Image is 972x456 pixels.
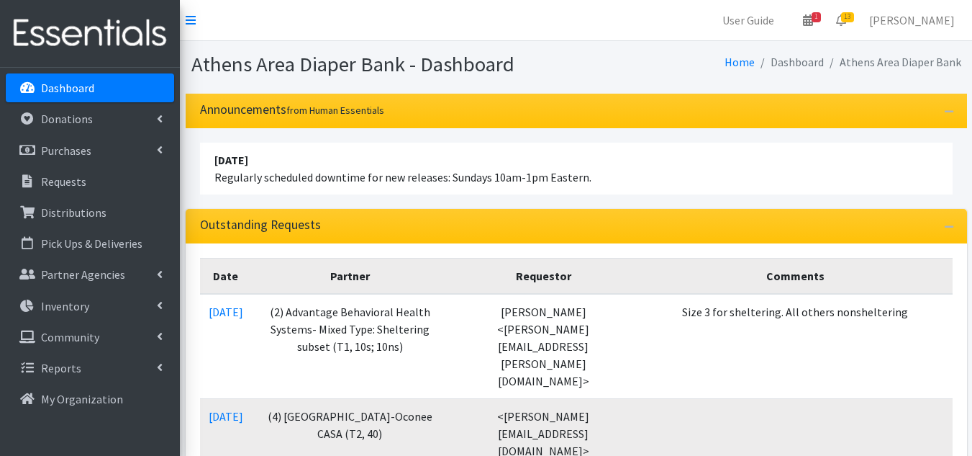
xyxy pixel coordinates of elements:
[6,104,174,133] a: Donations
[448,258,638,294] th: Requestor
[6,354,174,383] a: Reports
[209,409,243,424] a: [DATE]
[6,323,174,352] a: Community
[841,12,854,22] span: 13
[6,260,174,289] a: Partner Agencies
[755,52,824,73] li: Dashboard
[41,361,81,375] p: Reports
[6,385,174,413] a: My Organization
[6,136,174,165] a: Purchases
[41,267,125,282] p: Partner Agencies
[200,218,321,233] h3: Outstanding Requests
[711,6,786,35] a: User Guide
[6,229,174,258] a: Pick Ups & Deliveries
[41,392,123,406] p: My Organization
[191,52,571,77] h1: Athens Area Diaper Bank - Dashboard
[812,12,821,22] span: 1
[41,205,106,220] p: Distributions
[41,143,91,158] p: Purchases
[209,305,243,319] a: [DATE]
[41,299,89,313] p: Inventory
[200,143,953,195] li: Regularly scheduled downtime for new releases: Sundays 10am-1pm Eastern.
[825,6,858,35] a: 13
[791,6,825,35] a: 1
[6,292,174,321] a: Inventory
[6,198,174,227] a: Distributions
[6,167,174,196] a: Requests
[252,294,449,399] td: (2) Advantage Behavioral Health Systems- Mixed Type: Sheltering subset (T1, 10s; 10ns)
[858,6,966,35] a: [PERSON_NAME]
[41,81,94,95] p: Dashboard
[286,104,384,117] small: from Human Essentials
[41,236,142,251] p: Pick Ups & Deliveries
[6,73,174,102] a: Dashboard
[448,294,638,399] td: [PERSON_NAME] <[PERSON_NAME][EMAIL_ADDRESS][PERSON_NAME][DOMAIN_NAME]>
[6,9,174,58] img: HumanEssentials
[252,258,449,294] th: Partner
[41,112,93,126] p: Donations
[200,258,252,294] th: Date
[214,153,248,167] strong: [DATE]
[200,102,384,117] h3: Announcements
[638,258,953,294] th: Comments
[41,174,86,189] p: Requests
[638,294,953,399] td: Size 3 for sheltering. All others nonsheltering
[725,55,755,69] a: Home
[824,52,961,73] li: Athens Area Diaper Bank
[41,330,99,344] p: Community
